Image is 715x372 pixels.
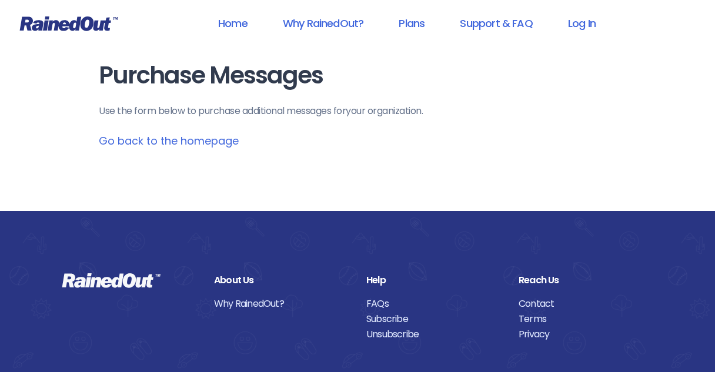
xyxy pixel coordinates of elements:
[445,10,547,36] a: Support & FAQ
[366,273,501,288] div: Help
[214,273,349,288] div: About Us
[519,327,653,342] a: Privacy
[519,311,653,327] a: Terms
[366,296,501,311] a: FAQs
[214,296,349,311] a: Why RainedOut?
[268,10,379,36] a: Why RainedOut?
[366,311,501,327] a: Subscribe
[519,273,653,288] div: Reach Us
[553,10,611,36] a: Log In
[99,62,616,89] h1: Purchase Messages
[383,10,440,36] a: Plans
[519,296,653,311] a: Contact
[99,104,616,118] p: Use the form below to purchase additional messages for your organization .
[366,327,501,342] a: Unsubscribe
[203,10,263,36] a: Home
[99,133,239,148] a: Go back to the homepage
